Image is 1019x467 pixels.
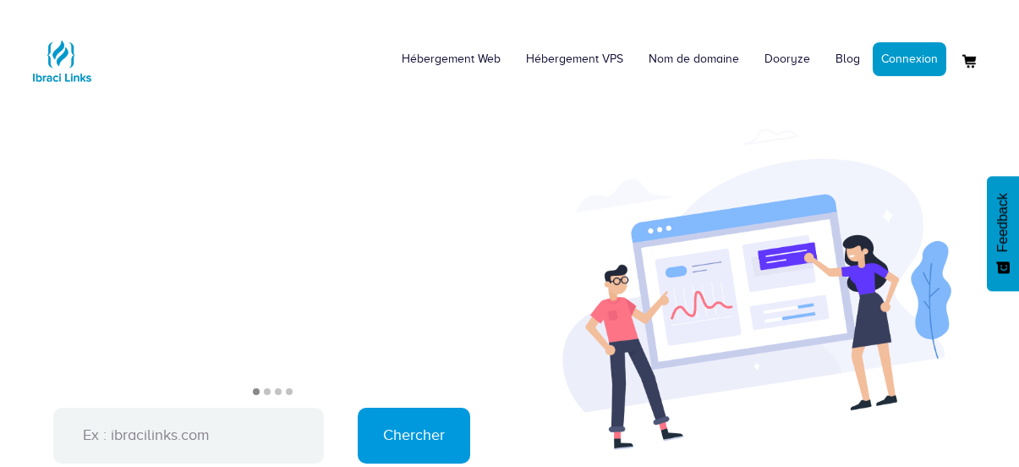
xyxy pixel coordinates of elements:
[987,176,1019,291] button: Feedback - Afficher l’enquête
[752,34,823,85] a: Dooryze
[389,34,513,85] a: Hébergement Web
[995,193,1011,252] span: Feedback
[28,27,96,95] img: Logo Ibraci Links
[636,34,752,85] a: Nom de domaine
[53,408,324,464] input: Ex : ibracilinks.com
[513,34,636,85] a: Hébergement VPS
[28,13,96,95] a: Logo Ibraci Links
[358,408,470,464] input: Chercher
[823,34,873,85] a: Blog
[873,42,946,76] a: Connexion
